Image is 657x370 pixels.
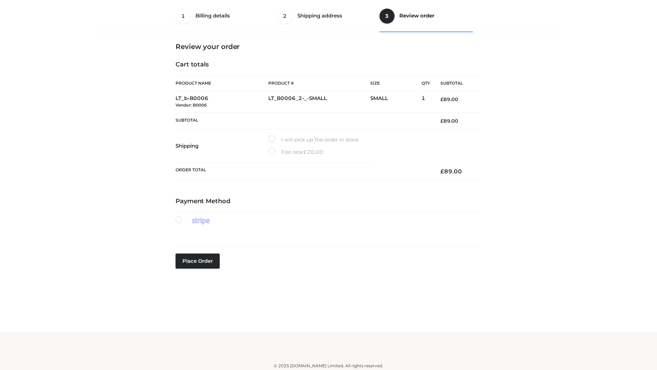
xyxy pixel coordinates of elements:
th: Order Total [176,162,430,181]
th: Size [370,76,418,91]
div: © 2025 [DOMAIN_NAME] Limited. All rights reserved. [102,362,555,369]
h4: Payment Method [176,198,481,205]
span: £ [440,168,444,175]
bdi: 89.00 [440,168,462,175]
label: Flat rate: [268,148,323,157]
th: Subtotal [430,76,481,91]
span: £ [304,149,307,155]
span: £ [440,96,443,102]
td: LT_B0006_2-_-SMALL [268,91,370,113]
td: 1 [422,91,430,113]
h4: Cart totals [176,61,481,69]
bdi: 89.00 [440,96,458,102]
label: I will pick up the order in store. [268,135,359,144]
bdi: 20.00 [304,149,323,155]
th: Shipping [176,129,268,162]
th: Qty [422,75,430,91]
button: Place order [176,254,220,269]
th: Subtotal [176,112,430,129]
bdi: 89.00 [440,118,458,124]
span: £ [440,118,443,124]
th: Product Name [176,75,268,91]
td: SMALL [370,91,422,113]
h3: Review your order [176,42,481,51]
small: Vendor: B0006 [176,102,207,108]
td: LT_b-B0006 [176,91,268,113]
th: Product # [268,75,370,91]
